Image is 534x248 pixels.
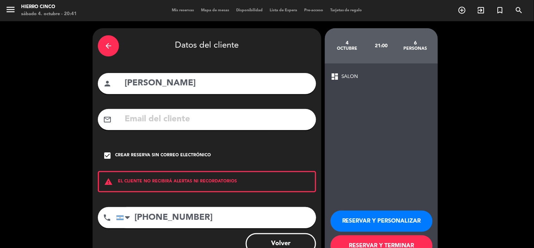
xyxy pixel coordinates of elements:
[103,79,112,88] i: person
[266,8,301,12] span: Lista de Espera
[116,207,316,228] input: Número de teléfono...
[197,8,233,12] span: Mapa de mesas
[330,46,364,52] div: octubre
[364,34,398,58] div: 21:00
[301,8,327,12] span: Pre-acceso
[103,213,111,222] i: phone
[21,11,77,18] div: sábado 4. octubre - 20:41
[5,4,16,17] button: menu
[124,112,311,127] input: Email del cliente
[104,42,113,50] i: arrow_back
[398,46,433,52] div: personas
[331,211,433,232] button: RESERVAR Y PERSONALIZAR
[341,73,358,81] span: SALON
[168,8,197,12] span: Mis reservas
[5,4,16,15] i: menu
[103,151,112,160] i: check_box
[331,72,339,81] span: dashboard
[98,34,316,58] div: Datos del cliente
[496,6,504,14] i: turned_in_not
[327,8,366,12] span: Tarjetas de regalo
[515,6,523,14] i: search
[124,76,311,91] input: Nombre del cliente
[21,4,77,11] div: Hierro Cinco
[398,40,433,46] div: 6
[477,6,485,14] i: exit_to_app
[115,152,211,159] div: Crear reserva sin correo electrónico
[233,8,266,12] span: Disponibilidad
[99,177,118,186] i: warning
[330,40,364,46] div: 4
[458,6,466,14] i: add_circle_outline
[103,115,112,124] i: mail_outline
[117,207,133,228] div: Argentina: +54
[98,171,316,192] div: EL CLIENTE NO RECIBIRÁ ALERTAS NI RECORDATORIOS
